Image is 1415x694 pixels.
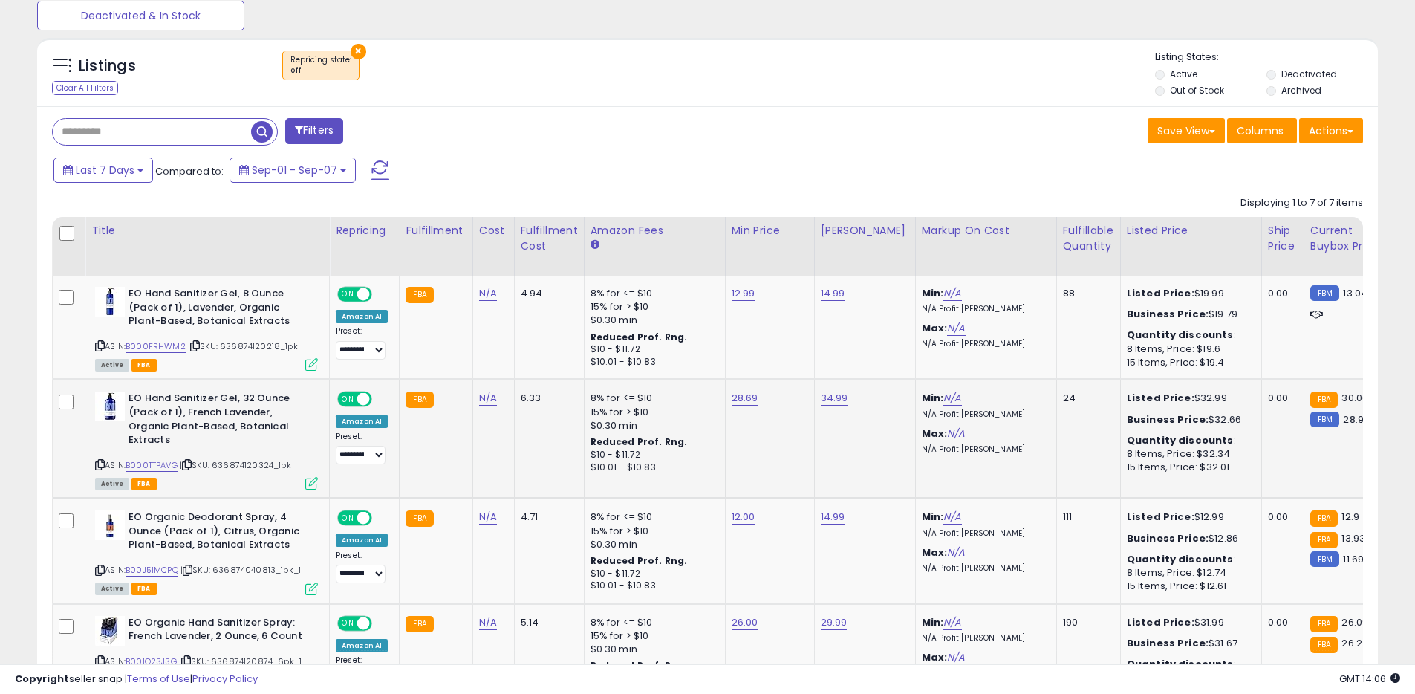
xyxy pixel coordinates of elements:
div: Clear All Filters [52,81,118,95]
span: OFF [370,512,394,525]
span: Columns [1237,123,1284,138]
b: Max: [922,427,948,441]
div: 0.00 [1268,510,1292,524]
b: Reduced Prof. Rng. [591,331,688,343]
b: Listed Price: [1127,615,1194,629]
div: Amazon AI [336,534,388,547]
span: 28.94 [1343,412,1370,427]
div: Amazon Fees [591,223,719,239]
img: 41RczzWm9WL._SL40_.jpg [95,616,125,646]
div: 8 Items, Price: $12.74 [1127,566,1250,580]
b: Business Price: [1127,412,1209,427]
div: $19.99 [1127,287,1250,300]
a: N/A [947,427,965,441]
a: N/A [943,391,961,406]
div: 15 Items, Price: $19.4 [1127,356,1250,369]
b: Listed Price: [1127,391,1194,405]
span: 13.93 [1341,531,1365,545]
small: FBA [406,510,433,527]
p: N/A Profit [PERSON_NAME] [922,444,1045,455]
div: 15% for > $10 [591,300,714,314]
div: 5.14 [521,616,573,629]
p: N/A Profit [PERSON_NAME] [922,339,1045,349]
span: 13.04 [1343,286,1367,300]
button: Sep-01 - Sep-07 [230,158,356,183]
div: $0.30 min [591,643,714,656]
span: 26.09 [1341,615,1368,629]
div: : [1127,553,1250,566]
a: 12.00 [732,510,755,525]
div: seller snap | | [15,672,258,687]
div: ASIN: [95,287,318,369]
a: 28.69 [732,391,758,406]
b: Quantity discounts [1127,552,1234,566]
small: FBA [1310,532,1338,548]
span: 2025-09-15 14:06 GMT [1339,672,1400,686]
div: 190 [1063,616,1109,629]
a: Privacy Policy [192,672,258,686]
b: EO Hand Sanitizer Gel, 8 Ounce (Pack of 1), Lavender, Organic Plant-Based, Botanical Extracts [129,287,309,332]
div: : [1127,434,1250,447]
div: Min Price [732,223,808,239]
div: $10.01 - $10.83 [591,461,714,474]
p: N/A Profit [PERSON_NAME] [922,409,1045,420]
div: [PERSON_NAME] [821,223,909,239]
small: FBM [1310,412,1339,427]
div: 4.71 [521,510,573,524]
span: FBA [131,583,157,595]
div: Preset: [336,551,388,584]
div: Title [91,223,323,239]
div: Markup on Cost [922,223,1050,239]
span: 12.9 [1341,510,1359,524]
div: Displaying 1 to 7 of 7 items [1240,196,1363,210]
button: × [351,44,366,59]
th: The percentage added to the cost of goods (COGS) that forms the calculator for Min & Max prices. [915,217,1056,276]
a: 14.99 [821,286,845,301]
span: ON [339,617,357,629]
a: N/A [479,391,497,406]
small: FBA [406,616,433,632]
b: Quantity discounts [1127,433,1234,447]
small: FBM [1310,551,1339,567]
span: All listings currently available for purchase on Amazon [95,583,129,595]
div: $0.30 min [591,314,714,327]
label: Deactivated [1281,68,1337,80]
div: Amazon AI [336,639,388,652]
div: 8 Items, Price: $19.6 [1127,343,1250,356]
img: 31S62IfDe4L._SL40_.jpg [95,392,125,421]
div: $10 - $11.72 [591,449,714,461]
div: 8% for <= $10 [591,616,714,629]
a: Terms of Use [127,672,190,686]
div: Fulfillment Cost [521,223,578,254]
b: Listed Price: [1127,510,1194,524]
div: $32.99 [1127,392,1250,405]
div: 111 [1063,510,1109,524]
div: $0.30 min [591,538,714,551]
span: 11.69 [1343,552,1364,566]
a: N/A [479,615,497,630]
small: FBM [1310,285,1339,301]
b: Business Price: [1127,307,1209,321]
b: Listed Price: [1127,286,1194,300]
div: 6.33 [521,392,573,405]
span: 30.06 [1341,391,1368,405]
div: 15% for > $10 [591,525,714,538]
button: Columns [1227,118,1297,143]
span: Compared to: [155,164,224,178]
span: ON [339,393,357,406]
div: 8% for <= $10 [591,287,714,300]
b: EO Hand Sanitizer Gel, 32 Ounce (Pack of 1), French Lavender, Organic Plant-Based, Botanical Extr... [129,392,309,450]
button: Last 7 Days [53,158,153,183]
div: : [1127,328,1250,342]
a: N/A [479,510,497,525]
div: $32.66 [1127,413,1250,427]
a: 14.99 [821,510,845,525]
div: 15 Items, Price: $12.61 [1127,580,1250,593]
small: FBA [1310,616,1338,632]
a: N/A [947,321,965,336]
span: | SKU: 636874120218_1pk [188,340,298,352]
div: 15 Items, Price: $32.01 [1127,461,1250,474]
a: 29.99 [821,615,848,630]
b: Reduced Prof. Rng. [591,554,688,567]
label: Archived [1281,84,1321,97]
